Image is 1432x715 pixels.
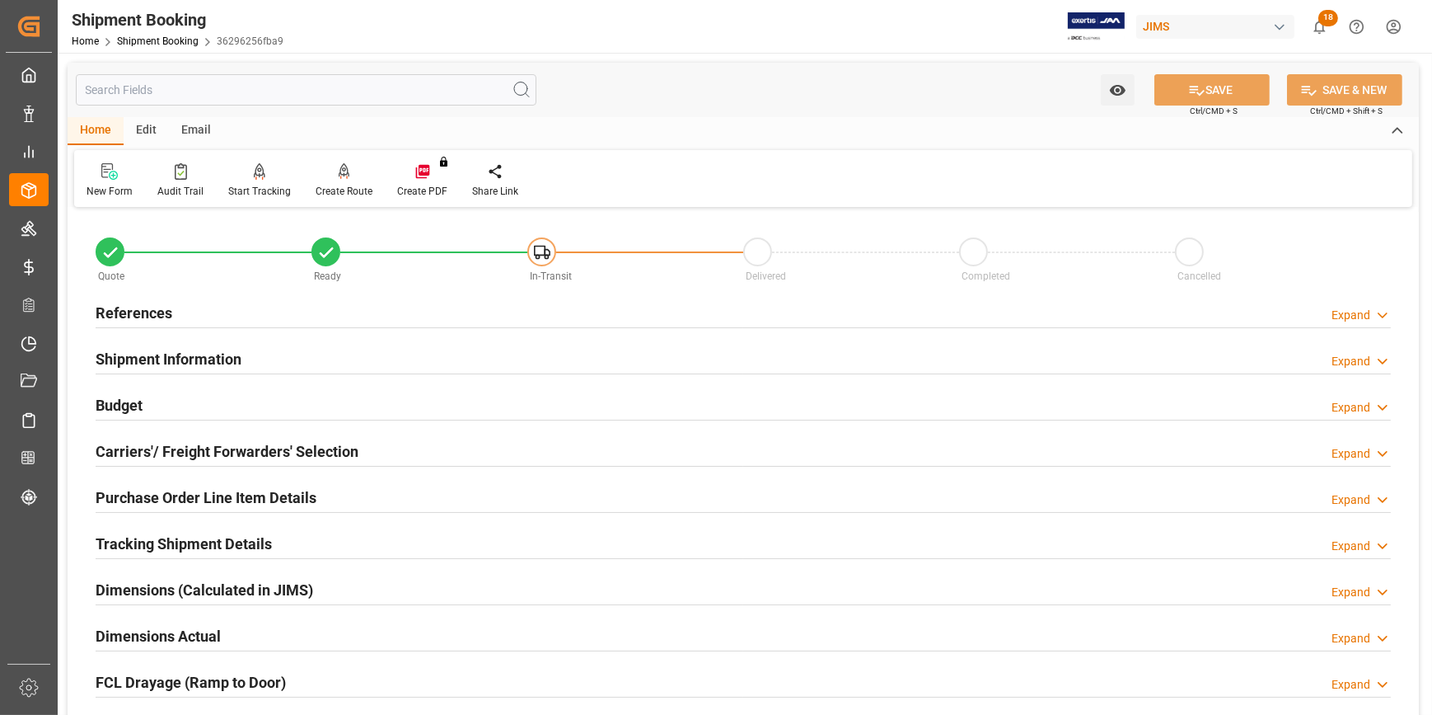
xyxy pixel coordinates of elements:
[1310,105,1383,117] span: Ctrl/CMD + Shift + S
[1338,8,1375,45] button: Help Center
[72,7,283,32] div: Shipment Booking
[1331,445,1370,463] div: Expand
[1287,74,1402,106] button: SAVE & NEW
[1331,538,1370,555] div: Expand
[1331,399,1370,416] div: Expand
[316,184,372,199] div: Create Route
[96,440,358,463] h2: Carriers'/ Freight Forwarders' Selection
[1301,8,1338,45] button: show 18 new notifications
[1154,74,1270,106] button: SAVE
[96,394,143,416] h2: Budget
[1331,630,1370,647] div: Expand
[96,533,272,555] h2: Tracking Shipment Details
[1136,15,1294,39] div: JIMS
[1331,676,1370,694] div: Expand
[76,74,536,106] input: Search Fields
[157,184,204,199] div: Audit Trail
[962,270,1011,282] span: Completed
[96,302,172,324] h2: References
[96,625,221,647] h2: Dimensions Actual
[117,35,199,47] a: Shipment Booking
[72,35,99,47] a: Home
[96,487,316,509] h2: Purchase Order Line Item Details
[1331,307,1370,324] div: Expand
[1318,10,1338,26] span: 18
[96,348,241,370] h2: Shipment Information
[124,117,169,145] div: Edit
[1331,492,1370,509] div: Expand
[87,184,133,199] div: New Form
[96,671,286,694] h2: FCL Drayage (Ramp to Door)
[746,270,787,282] span: Delivered
[315,270,342,282] span: Ready
[228,184,291,199] div: Start Tracking
[1331,353,1370,370] div: Expand
[1068,12,1125,41] img: Exertis%20JAM%20-%20Email%20Logo.jpg_1722504956.jpg
[96,579,313,601] h2: Dimensions (Calculated in JIMS)
[531,270,573,282] span: In-Transit
[1190,105,1238,117] span: Ctrl/CMD + S
[99,270,125,282] span: Quote
[68,117,124,145] div: Home
[1178,270,1222,282] span: Cancelled
[169,117,223,145] div: Email
[1136,11,1301,42] button: JIMS
[1101,74,1135,106] button: open menu
[472,184,518,199] div: Share Link
[1331,584,1370,601] div: Expand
